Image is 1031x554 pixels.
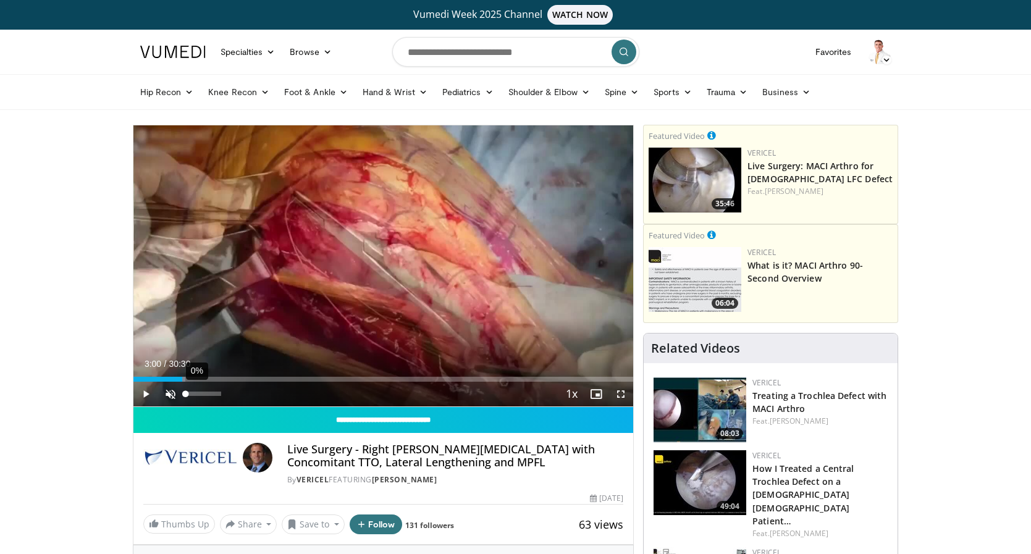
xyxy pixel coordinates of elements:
div: Feat. [752,528,888,539]
a: Thumbs Up [143,514,215,534]
a: [PERSON_NAME] [770,528,828,539]
a: Live Surgery: MACI Arthro for [DEMOGRAPHIC_DATA] LFC Defect [747,160,893,185]
span: 06:04 [712,298,738,309]
a: Foot & Ankle [277,80,355,104]
a: 49:04 [654,450,746,515]
div: [DATE] [590,493,623,504]
a: [PERSON_NAME] [765,186,823,196]
input: Search topics, interventions [392,37,639,67]
h4: Related Videos [651,341,740,356]
img: aa6cc8ed-3dbf-4b6a-8d82-4a06f68b6688.150x105_q85_crop-smart_upscale.jpg [649,247,741,312]
a: Knee Recon [201,80,277,104]
div: Progress Bar [133,377,634,382]
img: 0de30d39-bfe3-4001-9949-87048a0d8692.150x105_q85_crop-smart_upscale.jpg [654,377,746,442]
a: Hand & Wrist [355,80,435,104]
div: Feat. [747,186,893,197]
small: Featured Video [649,130,705,141]
a: Hip Recon [133,80,201,104]
a: [PERSON_NAME] [770,416,828,426]
a: Browse [282,40,339,64]
button: Unmute [158,382,183,406]
span: 30:30 [169,359,190,369]
a: Vericel [752,377,781,388]
a: Vericel [752,450,781,461]
button: Play [133,382,158,406]
a: Vericel [297,474,329,485]
h4: Live Surgery - Right [PERSON_NAME][MEDICAL_DATA] with Concomitant TTO, Lateral Lengthening and MPFL [287,443,623,469]
img: Avatar [243,443,272,472]
div: By FEATURING [287,474,623,485]
a: 35:46 [649,148,741,212]
a: Sports [646,80,699,104]
span: 3:00 [145,359,161,369]
span: 63 views [579,517,623,532]
a: 06:04 [649,247,741,312]
button: Follow [350,514,403,534]
a: Vericel [747,247,776,258]
a: 08:03 [654,377,746,442]
a: [PERSON_NAME] [372,474,437,485]
a: Treating a Trochlea Defect with MACI Arthro [752,390,886,414]
span: / [164,359,167,369]
a: Trauma [699,80,755,104]
a: Pediatrics [435,80,501,104]
img: eb023345-1e2d-4374-a840-ddbc99f8c97c.150x105_q85_crop-smart_upscale.jpg [649,148,741,212]
a: Business [755,80,818,104]
button: Enable picture-in-picture mode [584,382,608,406]
a: 131 followers [405,520,454,531]
a: How I Treated a Central Trochlea Defect on a [DEMOGRAPHIC_DATA] [DEMOGRAPHIC_DATA] Patient… [752,463,854,526]
small: Featured Video [649,230,705,241]
span: 35:46 [712,198,738,209]
button: Fullscreen [608,382,633,406]
button: Share [220,514,277,534]
button: Playback Rate [559,382,584,406]
img: 5aa0332e-438a-4b19-810c-c6dfa13c7ee4.150x105_q85_crop-smart_upscale.jpg [654,450,746,515]
div: Volume Level [186,392,221,396]
button: Save to [282,514,345,534]
a: Vumedi Week 2025 ChannelWATCH NOW [142,5,890,25]
a: Favorites [808,40,859,64]
span: WATCH NOW [547,5,613,25]
a: Shoulder & Elbow [501,80,597,104]
img: Vericel [143,443,238,472]
a: Vericel [747,148,776,158]
img: Avatar [867,40,891,64]
a: Spine [597,80,646,104]
img: VuMedi Logo [140,46,206,58]
span: 49:04 [717,501,743,512]
a: What is it? MACI Arthro 90-Second Overview [747,259,863,284]
a: Specialties [213,40,283,64]
span: 08:03 [717,428,743,439]
div: Feat. [752,416,888,427]
video-js: Video Player [133,125,634,407]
